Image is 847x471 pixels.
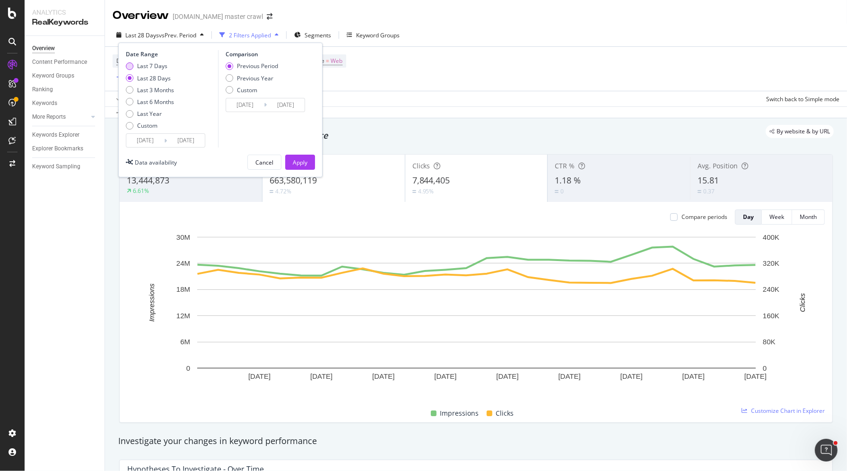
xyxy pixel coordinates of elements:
text: Clicks [798,293,806,312]
button: 2 Filters Applied [216,27,282,43]
span: Avg. Position [698,161,738,170]
a: Customize Chart in Explorer [742,407,825,415]
a: Explorer Bookmarks [32,144,98,154]
a: Keyword Groups [32,71,98,81]
div: Overview [113,8,169,24]
div: Switch back to Simple mode [766,95,839,103]
span: 663,580,119 [270,174,317,186]
div: Previous Period [237,62,278,70]
div: Last 6 Months [137,98,174,106]
text: [DATE] [559,372,581,380]
a: More Reports [32,112,88,122]
text: 12M [176,312,190,320]
div: Overview [32,44,55,53]
span: Customize Chart in Explorer [751,407,825,415]
div: Comparison [226,50,308,58]
div: Month [800,213,817,221]
div: Week [769,213,784,221]
img: Equal [698,190,701,193]
text: 320K [763,259,779,267]
input: End Date [167,134,205,147]
text: [DATE] [310,372,332,380]
div: Content Performance [32,57,87,67]
span: Segments [305,31,331,39]
button: Cancel [247,155,281,170]
button: Month [792,209,825,225]
div: Explorer Bookmarks [32,144,83,154]
input: Start Date [226,98,264,112]
a: Ranking [32,85,98,95]
img: Equal [412,190,416,193]
button: Last 28 DaysvsPrev. Period [113,27,208,43]
button: Add Filter [113,72,150,83]
div: Apply [293,158,307,166]
button: Switch back to Simple mode [762,91,839,106]
button: Apply [285,155,315,170]
img: Equal [555,190,559,193]
div: Day [743,213,754,221]
div: Keywords [32,98,57,108]
a: Overview [32,44,98,53]
text: 18M [176,286,190,294]
div: Ranking [32,85,53,95]
span: CTR % [555,161,575,170]
text: 24M [176,259,190,267]
span: By website & by URL [777,129,830,134]
text: Impressions [148,283,156,322]
span: Web [331,54,342,68]
div: Custom [237,86,257,94]
text: 80K [763,338,776,346]
span: Clicks [412,161,430,170]
div: Previous Year [237,74,273,82]
div: 6.61% [133,187,149,195]
text: [DATE] [620,372,643,380]
div: Investigate your changes in keyword performance [118,435,834,447]
button: Day [735,209,762,225]
div: 4.95% [418,187,434,195]
div: Last Year [126,110,174,118]
span: = [326,57,329,65]
a: Keywords Explorer [32,130,98,140]
text: 30M [176,233,190,241]
text: 0 [186,364,190,372]
text: 160K [763,312,779,320]
div: 0 [560,187,564,195]
div: Data availability [135,158,177,166]
text: [DATE] [496,372,518,380]
button: Segments [290,27,335,43]
svg: A chart. [127,232,825,397]
span: vs Prev. Period [159,31,196,39]
img: Equal [270,190,273,193]
div: [DOMAIN_NAME] master crawl [173,12,263,21]
span: 15.81 [698,174,719,186]
div: 4.72% [275,187,291,195]
text: 6M [180,338,190,346]
div: Keyword Groups [32,71,74,81]
div: Keyword Groups [356,31,400,39]
div: Last Year [137,110,162,118]
input: End Date [267,98,305,112]
text: 400K [763,233,779,241]
a: Content Performance [32,57,98,67]
div: 2 Filters Applied [229,31,271,39]
button: Apply [113,91,140,106]
div: Previous Year [226,74,278,82]
span: Clicks [496,408,514,419]
text: [DATE] [248,372,271,380]
text: 0 [763,364,767,372]
div: Last 3 Months [126,86,174,94]
span: 13,444,873 [127,174,169,186]
div: Custom [226,86,278,94]
text: [DATE] [372,372,394,380]
span: Impressions [440,408,479,419]
div: Last 28 Days [126,74,174,82]
div: Previous Period [226,62,278,70]
text: [DATE] [434,372,456,380]
div: Date Range [126,50,216,58]
div: Keywords Explorer [32,130,79,140]
div: RealKeywords [32,17,97,28]
span: Device [116,57,134,65]
a: Keywords [32,98,98,108]
div: Compare periods [681,213,727,221]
